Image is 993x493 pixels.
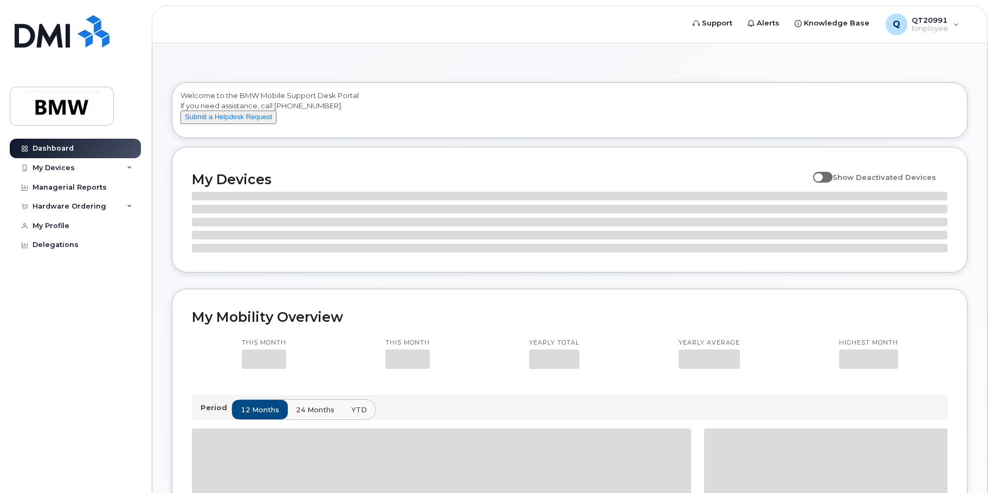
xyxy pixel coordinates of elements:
span: YTD [351,405,367,415]
p: This month [242,339,286,347]
span: Show Deactivated Devices [833,173,936,181]
p: Period [201,403,231,413]
input: Show Deactivated Devices [813,167,822,176]
button: Submit a Helpdesk Request [180,111,276,124]
a: Submit a Helpdesk Request [180,112,276,121]
span: 24 months [296,405,334,415]
h2: My Devices [192,171,808,187]
p: Yearly total [529,339,579,347]
div: Welcome to the BMW Mobile Support Desk Portal If you need assistance, call [PHONE_NUMBER]. [180,90,959,134]
p: This month [385,339,430,347]
p: Highest month [839,339,898,347]
p: Yearly average [679,339,740,347]
h2: My Mobility Overview [192,309,947,325]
